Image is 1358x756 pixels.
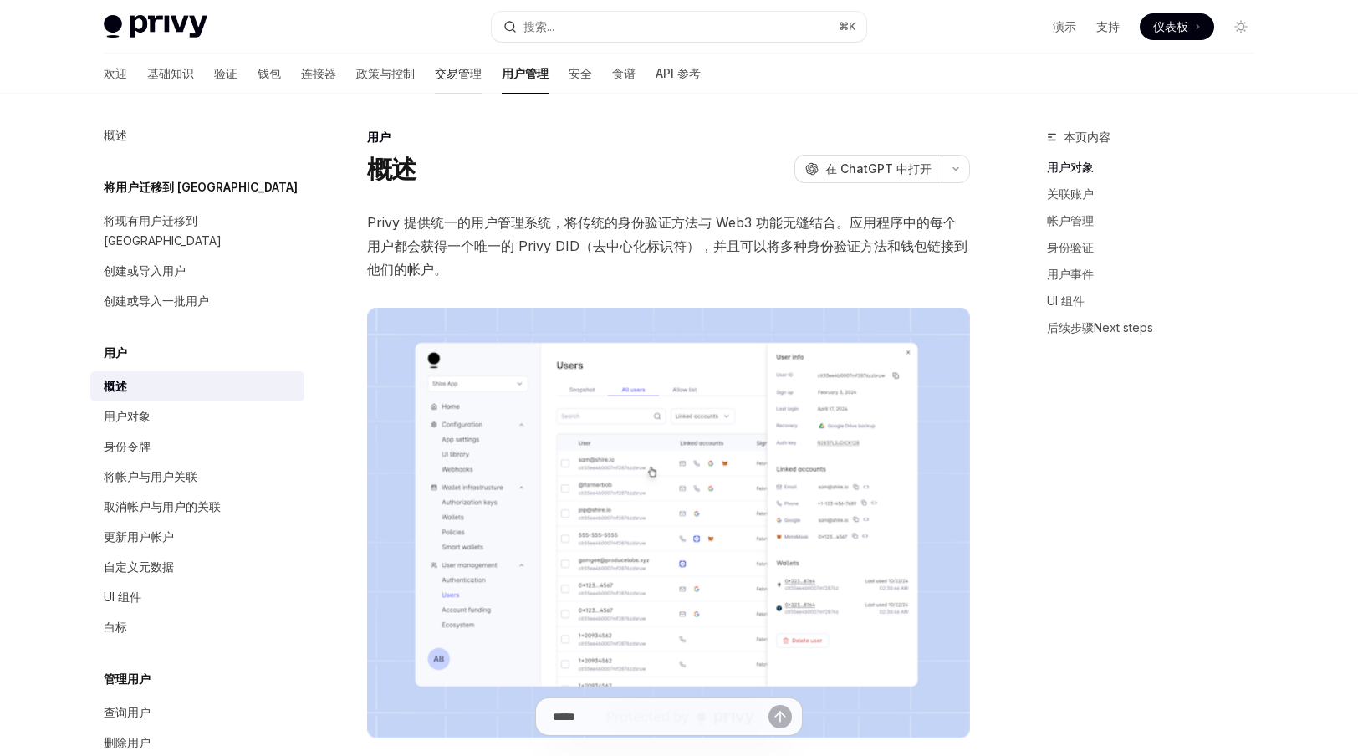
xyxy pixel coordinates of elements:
font: K [849,20,856,33]
font: 概述 [104,379,127,393]
a: 关联账户 [1047,181,1268,207]
a: 自定义元数据 [90,552,304,582]
font: 仪表板 [1153,19,1188,33]
font: 身份令牌 [104,439,151,453]
font: 将帐户与用户关联 [104,469,197,483]
font: 演示 [1053,19,1076,33]
font: 身份验证 [1047,240,1094,254]
font: 欢迎 [104,66,127,80]
a: 钱包 [258,54,281,94]
font: 用户 [104,345,127,360]
a: 帐户管理 [1047,207,1268,234]
font: 用户对象 [1047,160,1094,174]
button: 在 ChatGPT 中打开 [794,155,942,183]
font: 基础知识 [147,66,194,80]
a: 基础知识 [147,54,194,94]
font: 安全 [569,66,592,80]
a: 创建或导入用户 [90,256,304,286]
a: 支持 [1096,18,1120,35]
font: 用户事件 [1047,267,1094,281]
button: 搜索...⌘K [492,12,866,42]
font: 用户 [367,130,391,144]
a: 交易管理 [435,54,482,94]
a: 政策与控制 [356,54,415,94]
font: UI 组件 [104,590,141,604]
font: 支持 [1096,19,1120,33]
font: 删除用户 [104,735,151,749]
font: 食谱 [612,66,636,80]
a: 用户管理 [502,54,549,94]
a: 演示 [1053,18,1076,35]
img: 图片/Users2.png [367,308,970,738]
font: 政策与控制 [356,66,415,80]
font: 连接器 [301,66,336,80]
a: 仪表板 [1140,13,1214,40]
a: 概述 [90,371,304,401]
font: 在 ChatGPT 中打开 [825,161,932,176]
a: 查询用户 [90,697,304,728]
font: 自定义元数据 [104,559,174,574]
a: 欢迎 [104,54,127,94]
font: 用户管理 [502,66,549,80]
a: API 参考 [656,54,701,94]
font: 查询用户 [104,705,151,719]
a: 用户对象 [90,401,304,432]
font: 帐户管理 [1047,213,1094,227]
a: 取消帐户与用户的关联 [90,492,304,522]
a: 白标 [90,612,304,642]
font: Privy 提供统一的用户管理系统，将传统的身份验证方法与 Web3 功能无缝结合。应用程序中的每个用户都会获得一个唯一的 Privy DID（去中心化标识符），并且可以将多种身份验证方法和钱包... [367,214,967,278]
button: 切换暗模式 [1228,13,1254,40]
img: 灯光标志 [104,15,207,38]
a: 将现有用户迁移到 [GEOGRAPHIC_DATA] [90,206,304,256]
font: 搜索... [523,19,554,33]
a: 连接器 [301,54,336,94]
font: 交易管理 [435,66,482,80]
font: 白标 [104,620,127,634]
font: ⌘ [839,20,849,33]
font: 本页内容 [1064,130,1110,144]
font: 后续步骤Next steps [1047,320,1153,335]
a: 身份令牌 [90,432,304,462]
font: 钱包 [258,66,281,80]
font: 管理用户 [104,672,151,686]
a: 更新用户帐户 [90,522,304,552]
a: 概述 [90,120,304,151]
a: 验证 [214,54,237,94]
a: 创建或导入一批用户 [90,286,304,316]
a: 后续步骤Next steps [1047,314,1268,341]
font: 创建或导入一批用户 [104,294,209,308]
button: 发送消息 [768,705,792,728]
font: API 参考 [656,66,701,80]
font: 验证 [214,66,237,80]
a: 用户对象 [1047,154,1268,181]
font: 关联账户 [1047,186,1094,201]
a: 安全 [569,54,592,94]
font: 创建或导入用户 [104,263,186,278]
a: 食谱 [612,54,636,94]
a: UI 组件 [90,582,304,612]
font: 将用户迁移到 [GEOGRAPHIC_DATA] [104,180,298,194]
font: 用户对象 [104,409,151,423]
font: 概述 [367,154,416,184]
font: 取消帐户与用户的关联 [104,499,221,513]
font: UI 组件 [1047,294,1085,308]
font: 更新用户帐户 [104,529,174,544]
a: 用户事件 [1047,261,1268,288]
a: 身份验证 [1047,234,1268,261]
font: 将现有用户迁移到 [GEOGRAPHIC_DATA] [104,213,222,248]
a: 将帐户与用户关联 [90,462,304,492]
font: 概述 [104,128,127,142]
a: UI 组件 [1047,288,1268,314]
